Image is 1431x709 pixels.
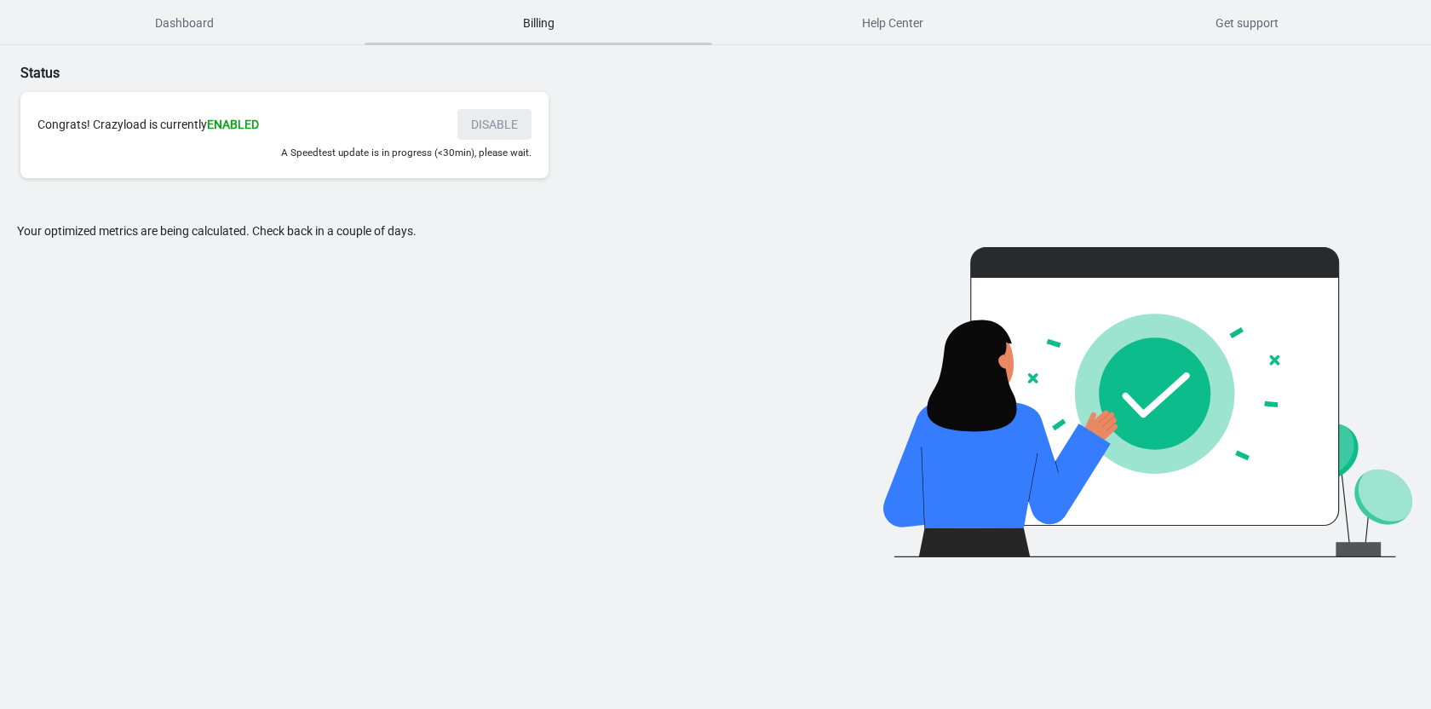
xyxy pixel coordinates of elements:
[365,8,712,38] span: Billing
[207,118,259,131] span: ENABLED
[719,8,1066,38] span: Help Center
[37,116,440,133] div: Congrats! Crazyload is currently
[1073,8,1421,38] span: Get support
[20,63,673,84] p: Status
[7,1,361,45] button: Dashboard
[17,222,813,557] div: Your optimized metrics are being calculated. Check back in a couple of days.
[883,222,1414,557] img: analysis-waiting-illustration-d04af50a.svg
[281,147,532,159] small: A Speedtest update is in progress (<30min), please wait.
[10,8,358,38] span: Dashboard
